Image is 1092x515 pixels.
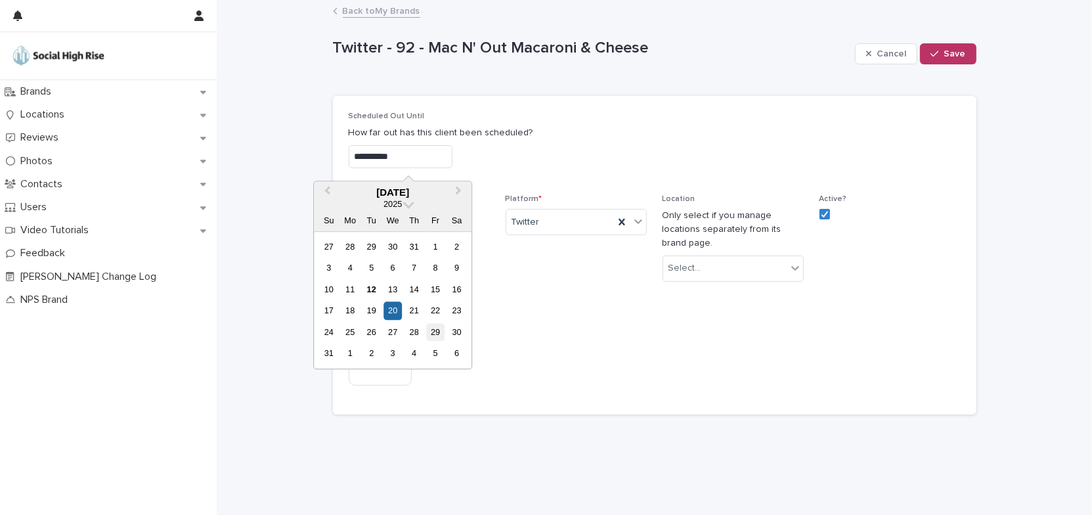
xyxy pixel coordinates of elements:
[362,345,380,363] div: Choose Tuesday, September 2nd, 2025
[384,212,402,230] div: We
[384,280,402,298] div: Choose Wednesday, August 13th, 2025
[405,259,423,277] div: Choose Thursday, August 7th, 2025
[362,238,380,256] div: Choose Tuesday, July 29th, 2025
[506,195,542,203] span: Platform
[320,280,338,298] div: Choose Sunday, August 10th, 2025
[341,302,359,320] div: Choose Monday, August 18th, 2025
[320,238,338,256] div: Choose Sunday, July 27th, 2025
[341,238,359,256] div: Choose Monday, July 28th, 2025
[427,238,445,256] div: Choose Friday, August 1st, 2025
[944,49,966,58] span: Save
[341,212,359,230] div: Mo
[320,323,338,341] div: Choose Sunday, August 24th, 2025
[405,302,423,320] div: Choose Thursday, August 21st, 2025
[427,280,445,298] div: Choose Friday, August 15th, 2025
[405,280,423,298] div: Choose Thursday, August 14th, 2025
[320,212,338,230] div: Su
[920,43,976,64] button: Save
[15,178,73,190] p: Contacts
[362,280,380,298] div: Choose Tuesday, August 12th, 2025
[15,201,57,213] p: Users
[320,345,338,363] div: Choose Sunday, August 31st, 2025
[15,85,62,98] p: Brands
[663,209,804,250] p: Only select if you manage locations separately from its brand page.
[448,345,466,363] div: Choose Saturday, September 6th, 2025
[314,187,471,198] div: [DATE]
[448,302,466,320] div: Choose Saturday, August 23rd, 2025
[448,280,466,298] div: Choose Saturday, August 16th, 2025
[341,345,359,363] div: Choose Monday, September 1st, 2025
[405,238,423,256] div: Choose Thursday, July 31st, 2025
[512,215,540,229] span: Twitter
[405,212,423,230] div: Th
[343,3,420,18] a: Back toMy Brands
[448,323,466,341] div: Choose Saturday, August 30th, 2025
[15,131,69,144] p: Reviews
[362,212,380,230] div: Tu
[15,224,99,236] p: Video Tutorials
[877,49,906,58] span: Cancel
[15,108,75,121] p: Locations
[315,183,336,204] button: Previous Month
[362,259,380,277] div: Choose Tuesday, August 5th, 2025
[11,43,106,69] img: o5DnuTxEQV6sW9jFYBBf
[427,302,445,320] div: Choose Friday, August 22nd, 2025
[318,236,468,365] div: month 2025-08
[383,200,402,210] span: 2025
[384,302,402,320] div: Choose Wednesday, August 20th, 2025
[15,271,167,283] p: [PERSON_NAME] Change Log
[362,302,380,320] div: Choose Tuesday, August 19th, 2025
[427,323,445,341] div: Choose Friday, August 29th, 2025
[362,323,380,341] div: Choose Tuesday, August 26th, 2025
[320,259,338,277] div: Choose Sunday, August 3rd, 2025
[320,302,338,320] div: Choose Sunday, August 17th, 2025
[405,323,423,341] div: Choose Thursday, August 28th, 2025
[663,195,695,203] span: Location
[333,39,850,58] p: Twitter - 92 - Mac N' Out Macaroni & Cheese
[15,155,63,168] p: Photos
[448,212,466,230] div: Sa
[341,323,359,341] div: Choose Monday, August 25th, 2025
[448,259,466,277] div: Choose Saturday, August 9th, 2025
[349,126,961,140] p: How far out has this client been scheduled?
[384,323,402,341] div: Choose Wednesday, August 27th, 2025
[427,345,445,363] div: Choose Friday, September 5th, 2025
[341,259,359,277] div: Choose Monday, August 4th, 2025
[384,238,402,256] div: Choose Wednesday, July 30th, 2025
[384,259,402,277] div: Choose Wednesday, August 6th, 2025
[427,259,445,277] div: Choose Friday, August 8th, 2025
[349,112,425,120] span: Scheduled Out Until
[427,212,445,230] div: Fr
[819,195,847,203] span: Active?
[855,43,918,64] button: Cancel
[341,280,359,298] div: Choose Monday, August 11th, 2025
[449,183,470,204] button: Next Month
[384,345,402,363] div: Choose Wednesday, September 3rd, 2025
[405,345,423,363] div: Choose Thursday, September 4th, 2025
[15,294,78,306] p: NPS Brand
[668,261,701,275] div: Select...
[448,238,466,256] div: Choose Saturday, August 2nd, 2025
[15,247,76,259] p: Feedback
